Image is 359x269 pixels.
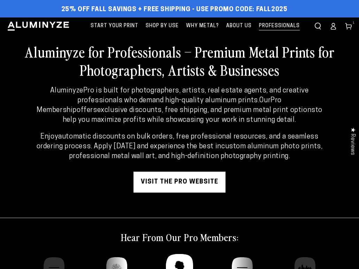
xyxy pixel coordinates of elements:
[121,231,238,243] h2: Hear From Our Pro Members:
[87,17,142,35] a: Start Your Print
[37,133,319,150] strong: automatic discounts on bulk orders, free professional resources, and a seamless ordering process
[255,17,303,35] a: Professionals
[97,107,315,114] strong: exclusive discounts, free shipping, and premium metal print options
[7,43,352,79] h2: Aluminyze for Professionals – Premium Metal Prints for Photographers, Artists & Businesses
[33,132,326,161] p: Enjoy . Apply [DATE] and experience the best in
[7,21,70,31] img: Aluminyze
[353,21,355,25] span: 1
[226,22,252,30] span: About Us
[310,18,326,34] summary: Search our site
[259,22,300,30] span: Professionals
[186,22,219,30] span: Why Metal?
[91,22,138,30] span: Start Your Print
[142,17,182,35] a: Shop By Use
[50,87,308,104] strong: AluminyzePro is built for photographers, artists, real estate agents, and creative professionals ...
[146,22,179,30] span: Shop By Use
[346,122,359,160] div: Click to open Judge.me floating reviews tab
[223,17,255,35] a: About Us
[183,17,222,35] a: Why Metal?
[133,172,226,193] a: visit the pro website
[61,6,288,14] span: 25% off FALL Savings + Free Shipping - Use Promo Code: FALL2025
[33,86,326,125] p: Our offers to help you maximize profits while showcasing your work in stunning detail.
